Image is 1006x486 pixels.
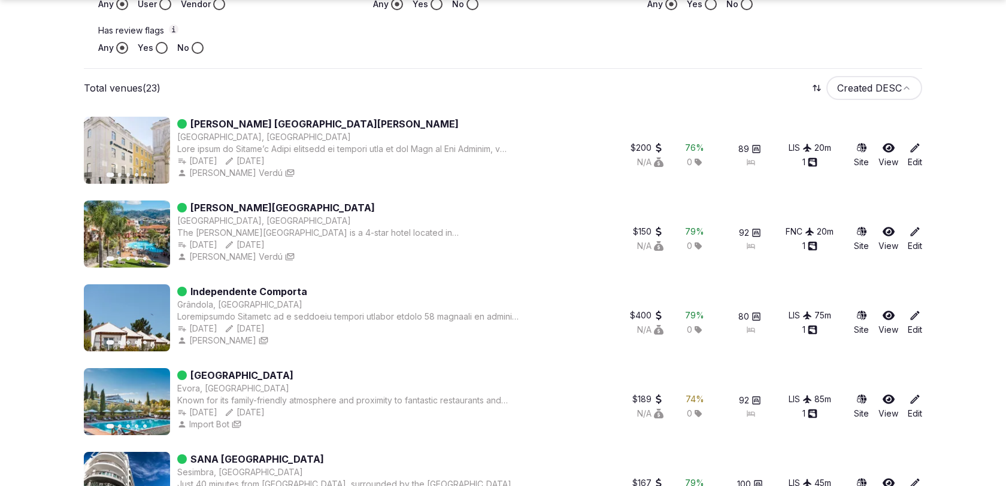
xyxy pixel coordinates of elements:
a: [GEOGRAPHIC_DATA] [190,368,293,382]
div: N/A [637,240,663,252]
button: Evora, [GEOGRAPHIC_DATA] [177,382,289,394]
button: $400 [630,309,663,321]
img: Featured image for Pestana Rua Augusta Lisboa [84,117,170,184]
span: [PERSON_NAME] Verdú [189,251,283,263]
button: Go to slide 4 [135,257,138,260]
label: No [177,42,189,54]
button: 20m [817,226,834,238]
button: Go to slide 5 [143,257,147,260]
span: 92 [739,394,749,406]
div: N/A [637,408,663,420]
button: 80 [738,311,761,323]
a: [PERSON_NAME] [GEOGRAPHIC_DATA][PERSON_NAME] [190,117,459,131]
button: Go to slide 5 [143,424,147,428]
button: 1 [802,240,817,252]
a: Site [854,226,869,252]
div: LIS [789,142,812,154]
button: Go to slide 1 [107,340,114,345]
a: View [878,309,898,336]
a: Edit [908,309,922,336]
span: 80 [738,311,749,323]
button: FNC [786,226,814,238]
button: [DATE] [225,239,265,251]
button: Go to slide 1 [107,172,114,177]
button: Go to slide 5 [143,341,147,344]
button: Go to slide 2 [118,257,122,260]
button: $150 [633,226,663,238]
label: Any [98,42,114,54]
div: The [PERSON_NAME][GEOGRAPHIC_DATA] is a 4-star hotel located in [GEOGRAPHIC_DATA], [GEOGRAPHIC_DA... [177,227,528,239]
div: Lore ipsum do Sitame’c Adipi elitsedd ei tempori utla et dol Magn al Eni Adminim, v quisno ex ull... [177,143,528,155]
button: [DATE] [177,406,217,418]
div: 1 [802,156,817,168]
button: 1 [802,324,817,336]
a: View [878,142,898,168]
a: Site [854,142,869,168]
span: 92 [739,227,749,239]
button: [DATE] [225,155,265,167]
button: 1 [802,408,817,420]
img: Featured image for Convento do Espinheiro Resort & Spa [84,368,170,435]
div: N/A [637,324,663,336]
button: [DATE] [177,323,217,335]
button: [PERSON_NAME] Verdú [177,167,283,179]
button: Sesimbra, [GEOGRAPHIC_DATA] [177,466,303,478]
button: Go to slide 4 [135,173,138,177]
div: 79 % [685,226,704,238]
button: 79% [685,226,704,238]
div: 75 m [814,309,831,321]
button: Go to slide 5 [143,173,147,177]
button: [GEOGRAPHIC_DATA], [GEOGRAPHIC_DATA] [177,131,351,143]
span: 0 [687,240,692,252]
button: 92 [739,227,761,239]
span: 0 [687,156,692,168]
button: [DATE] [177,239,217,251]
button: Go to slide 1 [107,424,114,429]
p: Total venues (23) [84,81,160,95]
button: 20m [814,142,831,154]
div: 20 m [814,142,831,154]
button: 89 [738,143,761,155]
button: Go to slide 3 [126,341,130,344]
a: Site [854,393,869,420]
a: [PERSON_NAME][GEOGRAPHIC_DATA] [190,201,375,215]
button: Go to slide 3 [126,257,130,260]
button: 75m [814,309,831,321]
button: 74% [686,393,704,405]
button: Go to slide 3 [126,424,130,428]
button: 85m [814,393,831,405]
button: 79% [685,309,704,321]
div: $189 [632,393,663,405]
img: Featured image for Independente Comporta [84,284,170,351]
button: LIS [789,393,812,405]
button: Has review flags [169,25,178,34]
button: [DATE] [225,406,265,418]
button: N/A [637,156,663,168]
div: 74 % [686,393,704,405]
button: Go to slide 2 [118,341,122,344]
div: [DATE] [177,155,217,167]
span: Import Bot [189,418,229,430]
div: Grândola, [GEOGRAPHIC_DATA] [177,299,302,311]
div: Known for its family-friendly atmosphere and proximity to fantastic restaurants and attractions, ... [177,394,528,406]
button: [GEOGRAPHIC_DATA], [GEOGRAPHIC_DATA] [177,215,351,227]
button: Go to slide 3 [126,173,130,177]
button: LIS [789,309,812,321]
